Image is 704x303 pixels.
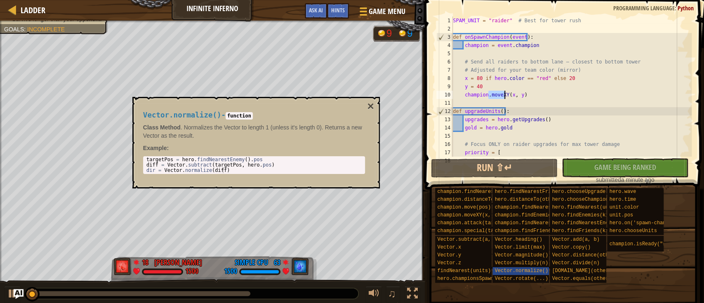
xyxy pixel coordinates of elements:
div: 63 [272,257,280,265]
span: Vector.subtract(a, b) [437,237,499,242]
div: Team 'humans' has 9 now of 9 gold earned. Team 'ogres' has 9 now of 9 gold earned. [373,26,420,42]
div: 17 [436,148,453,157]
div: 1500 [224,268,237,275]
span: Vector.heading() [494,237,542,242]
div: 14 [436,124,453,132]
span: champion.move(pos) [437,204,491,210]
strong: : [143,145,169,151]
span: submitted [596,176,621,183]
div: 3 [437,33,453,41]
a: Ladder [16,5,45,16]
span: champion.findFriends(kind) [494,228,572,234]
div: 5 [436,49,453,58]
button: Ask AI [14,289,24,299]
div: 7 [436,66,453,74]
span: hero.findNearest(units) [552,204,620,210]
span: Vector.distance(other) [552,252,617,258]
span: hero.chooseUnits [609,228,657,234]
p: . Normalizes the Vector to length 1 (unless it's length 0). Returns a new Vector as the result. [143,123,365,140]
span: Goals [4,26,24,33]
div: Simple CPU [235,257,268,268]
div: 4 [436,41,453,49]
span: hero.wave [609,189,636,195]
div: a minute ago [566,176,684,184]
span: Vector.rotate(...) [494,276,548,282]
img: thang_avatar_frame.png [291,258,309,275]
span: [DOMAIN_NAME](other) [552,268,611,274]
span: hero.championsSpawned [437,276,499,282]
span: champion.distanceTo(other) [437,197,514,202]
span: Vector.z [437,260,461,266]
span: hero.distanceTo(other) [494,197,560,202]
button: Toggle fullscreen [404,286,421,303]
div: 15 [436,132,453,140]
span: Vector.multiply(n) [494,260,548,266]
button: Ask AI [305,3,327,19]
strong: Class Method [143,124,181,131]
button: ♫ [386,286,400,303]
span: Vector.x [437,244,461,250]
span: Vector.copy() [552,244,591,250]
span: Vector.normalize() [494,268,548,274]
div: 9 [436,82,453,91]
span: : [675,4,678,12]
span: Vector.y [437,252,461,258]
span: unit.color [609,204,639,210]
div: 10 [436,91,453,99]
div: 18 [436,157,453,165]
button: × [367,101,374,112]
h4: - [143,111,365,119]
div: 18 [142,257,150,265]
span: Vector.divide(n) [552,260,599,266]
div: 2 [436,25,453,33]
span: champion.findNearestEnemy(kind) [494,220,586,226]
span: hero.findEnemies(kind) [552,212,617,218]
code: function [226,112,253,120]
span: unit.pos [609,212,633,218]
div: 1 [436,16,453,25]
span: Game Menu [369,6,405,17]
div: [PERSON_NAME] [154,257,202,268]
span: Hints [331,6,345,14]
button: Adjust volume [365,286,382,303]
span: champion.moveXY(x, y) [437,212,499,218]
div: 9 [407,28,415,38]
span: Programming language [613,4,675,12]
span: Vector.limit(max) [494,244,545,250]
span: Vector.add(a, b) [552,237,599,242]
img: thang_avatar_frame.png [114,258,132,275]
div: 13 [436,115,453,124]
span: hero.on('spawn-champion', fn) [609,220,695,226]
div: 8 [436,74,453,82]
span: hero.findNearestEnemy(kind) [552,220,632,226]
span: hero.findFriends(kind) [552,228,617,234]
span: hero.chooseUpgrade [552,189,605,195]
span: hero.findNearestFriend(kind) [494,189,578,195]
span: hero.time [609,197,636,202]
span: Python [678,4,694,12]
span: champion.findNearest(units) [494,204,575,210]
span: ♫ [388,287,396,300]
span: Vector.normalize() [143,111,221,119]
div: 12 [437,107,453,115]
button: Game Menu [353,3,410,23]
div: 16 [436,140,453,148]
span: findNearest(units) [437,268,491,274]
span: champion.findEnemies(kind) [494,212,572,218]
span: Vector.magnitude() [494,252,548,258]
span: champion.attack(target) [437,220,506,226]
span: champion.isReady("special") [609,241,689,247]
button: Ctrl + P: Play [4,286,21,303]
span: champion.special(target) [437,228,509,234]
span: hero.chooseChampion [552,197,608,202]
div: 9 [386,28,395,38]
div: 1500 [185,268,198,275]
span: Ladder [21,5,45,16]
span: Vector.equals(other) [552,276,611,282]
span: Incomplete [27,26,65,33]
div: 6 [436,58,453,66]
span: champion.findNearestFriend(kind) [437,189,532,195]
span: Ask AI [309,6,323,14]
span: : [24,26,27,33]
span: Example [143,145,167,151]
